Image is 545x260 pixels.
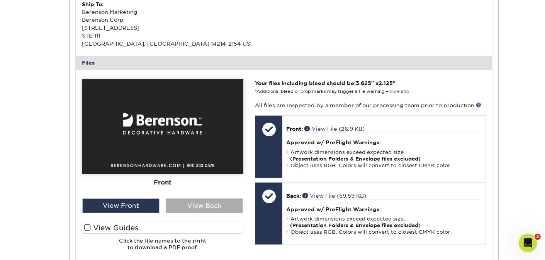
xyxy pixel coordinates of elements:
[286,149,481,162] li: Artwork dimensions exceed expected size.
[82,238,243,257] h6: Click the file names to the right to download a PDF proof.
[286,216,481,229] li: Artwork dimensions exceed expected size.
[379,80,393,86] span: 2.125
[304,126,365,132] a: View File (26.9 KB)
[76,56,492,70] div: Files
[255,101,486,109] p: All files are inspected by a member of our processing team prior to production.
[255,89,409,94] small: *Additional bleed or crop marks may trigger a file warning –
[286,206,481,212] h4: Approved w/ PreFlight Warnings:
[82,198,160,213] div: View Front
[82,222,243,234] label: View Guides
[388,89,409,94] a: more info
[286,162,481,169] li: Object uses RGB. Colors will convert to closest CMYK color.
[535,234,541,240] span: 3
[290,156,421,162] strong: (Presentation Folders & Envelope files excluded)
[255,80,396,86] strong: Your files including bleed should be: " x "
[166,198,243,213] div: View Back
[286,126,303,132] span: Front:
[286,193,301,199] span: Back:
[82,174,243,191] div: Front
[302,193,366,199] a: View File (59.59 KB)
[82,1,104,7] strong: Ship To:
[290,222,421,228] strong: (Presentation Folders & Envelope files excluded)
[519,234,537,252] iframe: Intercom live chat
[356,80,371,86] span: 3.625
[82,0,284,48] div: Berenson Marketing Berenson Corp [STREET_ADDRESS] STE 111 [GEOGRAPHIC_DATA], [GEOGRAPHIC_DATA] 14...
[286,139,481,145] h4: Approved w/ PreFlight Warnings:
[286,229,481,235] li: Object uses RGB. Colors will convert to closest CMYK color.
